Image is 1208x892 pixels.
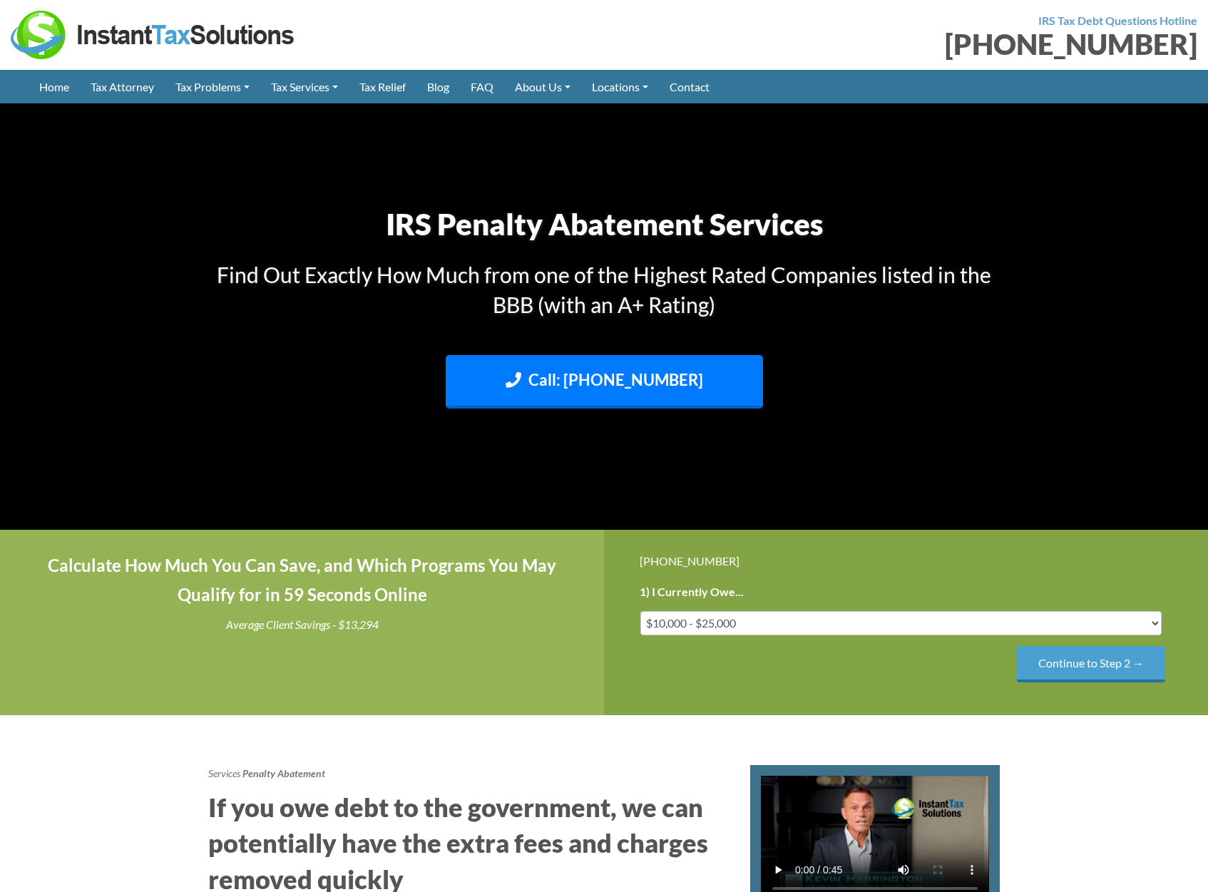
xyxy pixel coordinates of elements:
h4: Calculate How Much You Can Save, and Which Programs You May Qualify for in 59 Seconds Online [36,551,568,610]
a: Home [29,70,80,103]
img: Instant Tax Solutions Logo [11,11,296,59]
label: 1) I Currently Owe... [640,585,744,600]
a: Tax Problems [165,70,260,103]
a: Contact [659,70,720,103]
a: Tax Relief [349,70,416,103]
strong: IRS Tax Debt Questions Hotline [1038,14,1197,27]
a: Tax Attorney [80,70,165,103]
a: Instant Tax Solutions Logo [11,26,296,40]
h1: IRS Penalty Abatement Services [208,203,1000,245]
a: FAQ [460,70,504,103]
h3: Find Out Exactly How Much from one of the Highest Rated Companies listed in the BBB (with an A+ R... [208,260,1000,319]
a: Services [208,767,240,779]
div: [PHONE_NUMBER] [640,551,1172,570]
a: Tax Services [260,70,349,103]
input: Continue to Step 2 → [1017,646,1165,682]
a: Blog [416,70,460,103]
a: About Us [504,70,581,103]
i: Average Client Savings - $13,294 [226,617,379,631]
a: Locations [581,70,659,103]
strong: Penalty Abatement [242,767,325,779]
a: Call: [PHONE_NUMBER] [446,355,763,409]
div: [PHONE_NUMBER] [615,30,1197,58]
